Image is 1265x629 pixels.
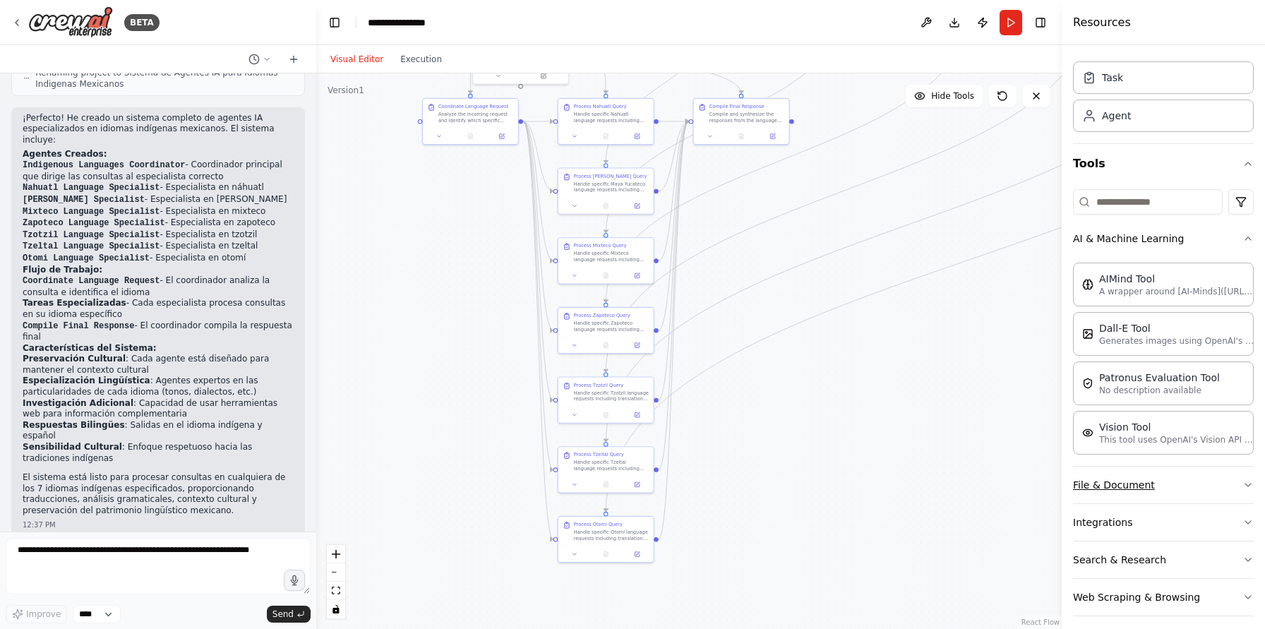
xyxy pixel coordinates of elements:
[574,173,647,179] div: Process [PERSON_NAME] Query
[1099,286,1254,297] p: A wrapper around [AI-Minds]([URL][DOMAIN_NAME]). Useful for when you need answers to questions fr...
[1102,71,1123,85] div: Task
[1031,13,1050,32] button: Hide right sidebar
[327,582,345,600] button: fit view
[23,520,294,530] div: 12:37 PM
[1073,541,1254,578] button: Search & Research
[602,6,1218,442] g: Edge from f580607f-27ba-4bec-bbc6-34d178ab14f4 to 44197d4b-a144-4598-9d1b-d227eb405f50
[454,132,486,141] button: No output available
[558,376,654,423] div: Process Tzotzil QueryHandle specific Tzotzil language requests including translation, grammatical...
[327,545,345,563] button: zoom in
[1099,321,1254,335] div: Dall-E Tool
[624,480,651,489] button: Open in side panel
[243,51,277,68] button: Switch to previous chat
[574,251,649,263] div: Handle specific Mixteco language requests including translation, tonal analysis, grammatical expl...
[659,118,689,335] g: Edge from d958d33e-3994-4ad6-bd51-e150edca2222 to b6a1ff2e-2dd8-4b9b-b7ec-983265d951c9
[589,480,622,489] button: No output available
[1102,109,1131,123] div: Agent
[523,118,553,335] g: Edge from 7c899290-1a91-4dc8-b4b0-1e1de1098261 to d958d33e-3994-4ad6-bd51-e150edca2222
[1073,467,1254,503] button: File & Document
[438,103,508,109] div: Coordinate Language Request
[488,132,515,141] button: Open in side panel
[659,118,689,474] g: Edge from 44197d4b-a144-4598-9d1b-d227eb405f50 to b6a1ff2e-2dd8-4b9b-b7ec-983265d951c9
[558,167,654,214] div: Process [PERSON_NAME] QueryHandle specific Maya Yucateco language requests including translation,...
[1073,220,1254,257] button: AI & Machine Learning
[23,442,294,464] li: : Enfoque respetuoso hacia las tradiciones indígenas
[523,118,553,126] g: Edge from 7c899290-1a91-4dc8-b4b0-1e1de1098261 to 08b4b20d-5299-4544-a38c-074e2b7a831e
[1099,371,1220,385] div: Patronus Evaluation Tool
[23,241,294,253] li: - Especialista en tzeltal
[328,85,364,96] div: Version 1
[1099,385,1220,396] p: No description available
[23,195,145,205] code: [PERSON_NAME] Specialist
[23,398,294,420] li: : Capacidad de usar herramientas web para información complementaria
[422,98,519,145] div: Coordinate Language RequestAnalyze the incoming request and identify which specific indigenous la...
[23,298,126,308] strong: Tareas Especializadas
[23,343,157,353] strong: Características del Sistema:
[602,6,1093,373] g: Edge from 706afca4-da4f-4445-8555-a2bee73108a7 to 934bf17e-e2b8-44ad-99c3-3ab42b1ef1f4
[574,390,649,402] div: Handle specific Tzotzil language requests including translation, grammatical explanations, cultur...
[558,98,654,145] div: Process Nahuatl QueryHandle specific Nahuatl language requests including translation, grammatical...
[624,341,651,350] button: Open in side panel
[23,218,165,228] code: Zapoteco Language Specialist
[709,103,765,109] div: Compile Final Response
[23,298,294,320] li: - Cada especialista procesa consultas en su idioma específico
[1099,434,1254,445] p: This tool uses OpenAI's Vision API to describe the contents of an image.
[574,111,649,124] div: Handle specific Nahuatl language requests including translation, grammatical explanations, cultur...
[23,472,294,516] p: El sistema está listo para procesar consultas en cualquiera de los 7 idiomas indígenas especifica...
[23,442,122,452] strong: Sensibilidad Cultural
[574,103,627,109] div: Process Nahuatl Query
[574,382,623,388] div: Process Tzotzil Query
[624,271,651,280] button: Open in side panel
[558,237,654,284] div: Process Mixteco QueryHandle specific Mixteco language requests including translation, tonal analy...
[693,98,790,145] div: Compile Final ResponseCompile and synthesize the responses from the language specialists into a c...
[589,271,622,280] button: No output available
[709,111,784,124] div: Compile and synthesize the responses from the language specialists into a comprehensive final ans...
[23,376,150,385] strong: Especialización Lingüística
[325,13,344,32] button: Hide left sidebar
[23,376,294,397] li: : Agentes expertos en las particularidades de cada idioma (tonos, dialectos, etc.)
[35,67,293,90] span: Renaming project to Sistema de Agentes IA para Idiomas Indigenas Mexicanos
[1082,378,1093,389] img: PatronusEvalTool
[522,71,565,80] button: Open in side panel
[659,118,689,544] g: Edge from 0741264f-04c0-48eb-961a-0c9be8b338ff to b6a1ff2e-2dd8-4b9b-b7ec-983265d951c9
[23,253,150,263] code: Otomi Language Specialist
[23,182,294,194] li: - Especialista en náhuatl
[124,14,160,31] div: BETA
[1082,279,1093,290] img: AIMindTool
[327,600,345,618] button: toggle interactivity
[1099,272,1254,286] div: AIMind Tool
[574,460,649,472] div: Handle specific Tzeltal language requests including translation, grammatical explanations, cultur...
[23,265,102,275] strong: Flujo de Trabajo:
[590,6,609,94] g: Edge from 48e78425-45f2-4841-9970-73d0ff14f4d3 to 08b4b20d-5299-4544-a38c-074e2b7a831e
[327,563,345,582] button: zoom out
[1021,618,1060,626] a: React Flow attribution
[1082,427,1093,438] img: VisionTool
[23,206,294,218] li: - Especialista en mixteco
[23,398,133,408] strong: Investigación Adicional
[23,160,294,182] li: - Coordinador principal que dirige las consultas al especialista correcto
[725,132,757,141] button: No output available
[23,275,294,298] li: - El coordinador analiza la consulta e identifica el idioma
[6,605,67,623] button: Improve
[574,320,649,333] div: Handle specific Zapoteco language requests including translation, dialectal analysis, grammatical...
[931,90,974,102] span: Hide Tools
[282,51,305,68] button: Start a new chat
[558,307,654,354] div: Process Zapoteco QueryHandle specific Zapoteco language requests including translation, dialectal...
[759,132,786,141] button: Open in side panel
[1073,14,1131,31] h4: Resources
[23,253,294,265] li: - Especialista en otomí
[589,132,622,141] button: No output available
[23,160,185,170] code: Indigenous Languages Coordinator
[574,181,649,193] div: Handle specific Maya Yucateco language requests including translation, grammatical explanations, ...
[23,207,160,217] code: Mixteco Language Specialist
[574,529,649,541] div: Handle specific Otomi language requests including translation, tonal analysis, grammatical explan...
[23,276,160,286] code: Coordinate Language Request
[1099,420,1254,434] div: Vision Tool
[523,118,553,544] g: Edge from 7c899290-1a91-4dc8-b4b0-1e1de1098261 to 0741264f-04c0-48eb-961a-0c9be8b338ff
[322,51,392,68] button: Visual Editor
[558,516,654,563] div: Process Otomi QueryHandle specific Otomi language requests including translation, tonal analysis,...
[26,609,61,620] span: Improve
[23,420,294,442] li: : Salidas en el idioma indígena y español
[589,410,622,419] button: No output available
[267,606,311,623] button: Send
